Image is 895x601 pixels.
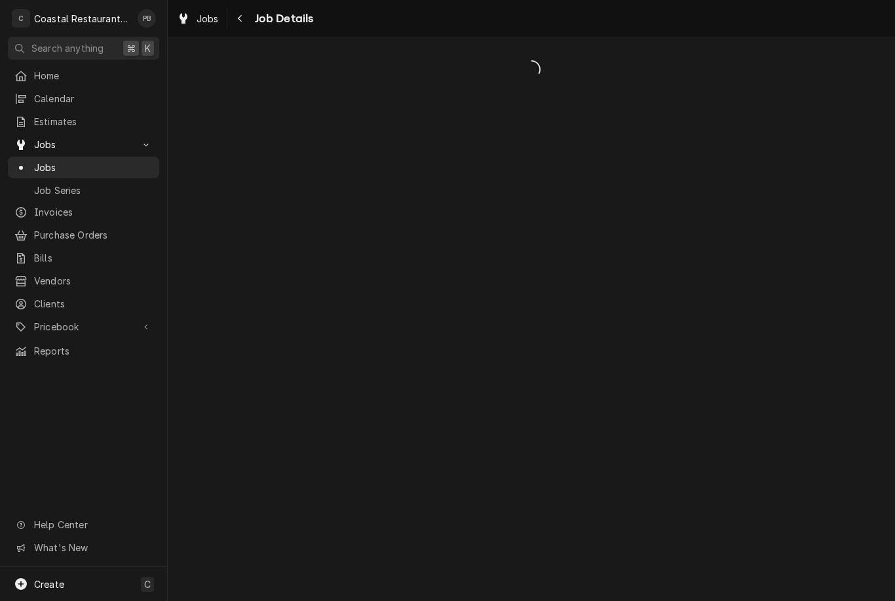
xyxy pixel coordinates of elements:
span: Bills [34,251,153,265]
span: What's New [34,541,151,554]
a: Go to Help Center [8,514,159,535]
a: Bills [8,247,159,269]
a: Jobs [8,157,159,178]
span: Jobs [34,161,153,174]
span: Loading... [168,56,895,83]
a: Home [8,65,159,87]
a: Clients [8,293,159,315]
a: Go to Jobs [8,134,159,155]
span: Search anything [31,41,104,55]
span: Calendar [34,92,153,106]
a: Reports [8,340,159,362]
span: K [145,41,151,55]
span: Clients [34,297,153,311]
span: Create [34,579,64,590]
a: Go to Pricebook [8,316,159,338]
span: Vendors [34,274,153,288]
div: C [12,9,30,28]
a: Invoices [8,201,159,223]
a: Vendors [8,270,159,292]
a: Estimates [8,111,159,132]
a: Go to What's New [8,537,159,558]
a: Job Series [8,180,159,201]
span: Pricebook [34,320,133,334]
a: Jobs [172,8,224,29]
a: Purchase Orders [8,224,159,246]
button: Navigate back [230,8,251,29]
div: Coastal Restaurant Repair [34,12,130,26]
span: Invoices [34,205,153,219]
span: Job Series [34,184,153,197]
span: Job Details [251,10,314,28]
span: Jobs [197,12,219,26]
span: Purchase Orders [34,228,153,242]
span: Reports [34,344,153,358]
div: Phill Blush's Avatar [138,9,156,28]
div: PB [138,9,156,28]
a: Calendar [8,88,159,109]
span: ⌘ [126,41,136,55]
span: C [144,577,151,591]
button: Search anything⌘K [8,37,159,60]
span: Estimates [34,115,153,128]
span: Home [34,69,153,83]
span: Help Center [34,518,151,532]
span: Jobs [34,138,133,151]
